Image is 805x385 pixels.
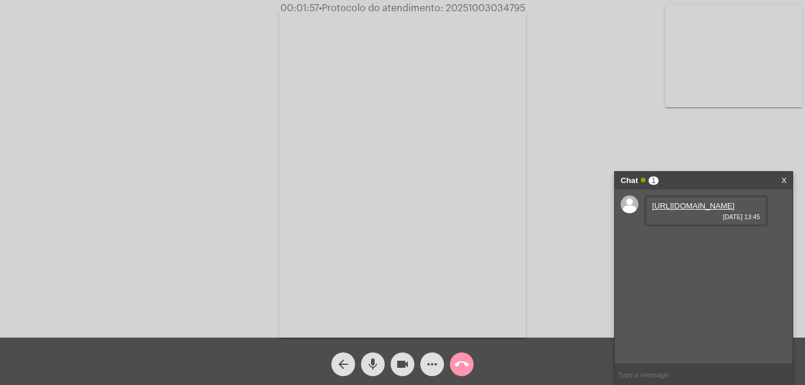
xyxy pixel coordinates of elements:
[366,357,380,371] mat-icon: mic
[455,357,469,371] mat-icon: call_end
[280,4,319,13] span: 00:01:57
[621,172,638,190] strong: Chat
[395,357,410,371] mat-icon: videocam
[336,357,350,371] mat-icon: arrow_back
[781,172,787,190] a: X
[649,177,659,185] span: 1
[652,201,734,210] a: [URL][DOMAIN_NAME]
[425,357,439,371] mat-icon: more_horiz
[652,213,760,220] span: [DATE] 13:45
[319,4,525,13] span: Protocolo do atendimento: 20251003034795
[615,364,793,385] input: Type a message
[641,178,646,182] span: Online
[319,4,322,13] span: •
